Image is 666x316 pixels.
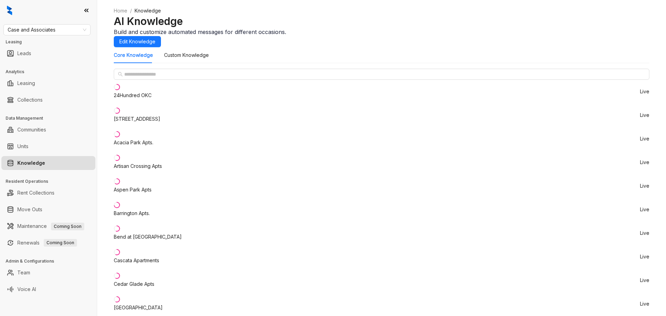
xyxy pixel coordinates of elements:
[130,7,132,15] li: /
[114,51,153,59] div: Core Knowledge
[17,76,35,90] a: Leasing
[640,183,649,188] span: Live
[114,186,152,194] div: Aspen Park Apts
[17,236,77,250] a: RenewalsComing Soon
[135,8,161,14] span: Knowledge
[640,301,649,306] span: Live
[17,186,54,200] a: Rent Collections
[118,72,123,77] span: search
[112,7,129,15] a: Home
[640,207,649,212] span: Live
[1,123,95,137] li: Communities
[1,156,95,170] li: Knowledge
[51,223,84,230] span: Coming Soon
[114,257,159,264] div: Cascata Apartments
[6,69,97,75] h3: Analytics
[1,219,95,233] li: Maintenance
[17,203,42,216] a: Move Outs
[17,156,45,170] a: Knowledge
[17,46,31,60] a: Leads
[114,162,162,170] div: Artisan Crossing Apts
[114,233,182,241] div: Bend at [GEOGRAPHIC_DATA]
[1,266,95,280] li: Team
[119,38,155,45] span: Edit Knowledge
[44,239,77,247] span: Coming Soon
[640,254,649,259] span: Live
[114,280,154,288] div: Cedar Glade Apts
[114,28,649,36] div: Build and customize automated messages for different occasions.
[6,39,97,45] h3: Leasing
[640,278,649,283] span: Live
[640,113,649,118] span: Live
[640,231,649,236] span: Live
[114,92,152,99] div: 24Hundred OKC
[1,186,95,200] li: Rent Collections
[640,89,649,94] span: Live
[114,304,163,311] div: [GEOGRAPHIC_DATA]
[114,115,160,123] div: [STREET_ADDRESS]
[1,236,95,250] li: Renewals
[7,6,12,15] img: logo
[1,203,95,216] li: Move Outs
[8,25,86,35] span: Case and Associates
[114,36,161,47] button: Edit Knowledge
[1,139,95,153] li: Units
[1,76,95,90] li: Leasing
[640,160,649,165] span: Live
[17,266,30,280] a: Team
[114,210,150,217] div: Barrington Apts.
[114,15,649,28] h2: AI Knowledge
[164,51,209,59] div: Custom Knowledge
[17,139,28,153] a: Units
[17,93,43,107] a: Collections
[1,93,95,107] li: Collections
[1,46,95,60] li: Leads
[1,282,95,296] li: Voice AI
[114,139,153,146] div: Acacia Park Apts.
[17,123,46,137] a: Communities
[6,115,97,121] h3: Data Management
[17,282,36,296] a: Voice AI
[6,258,97,264] h3: Admin & Configurations
[640,136,649,141] span: Live
[6,178,97,185] h3: Resident Operations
